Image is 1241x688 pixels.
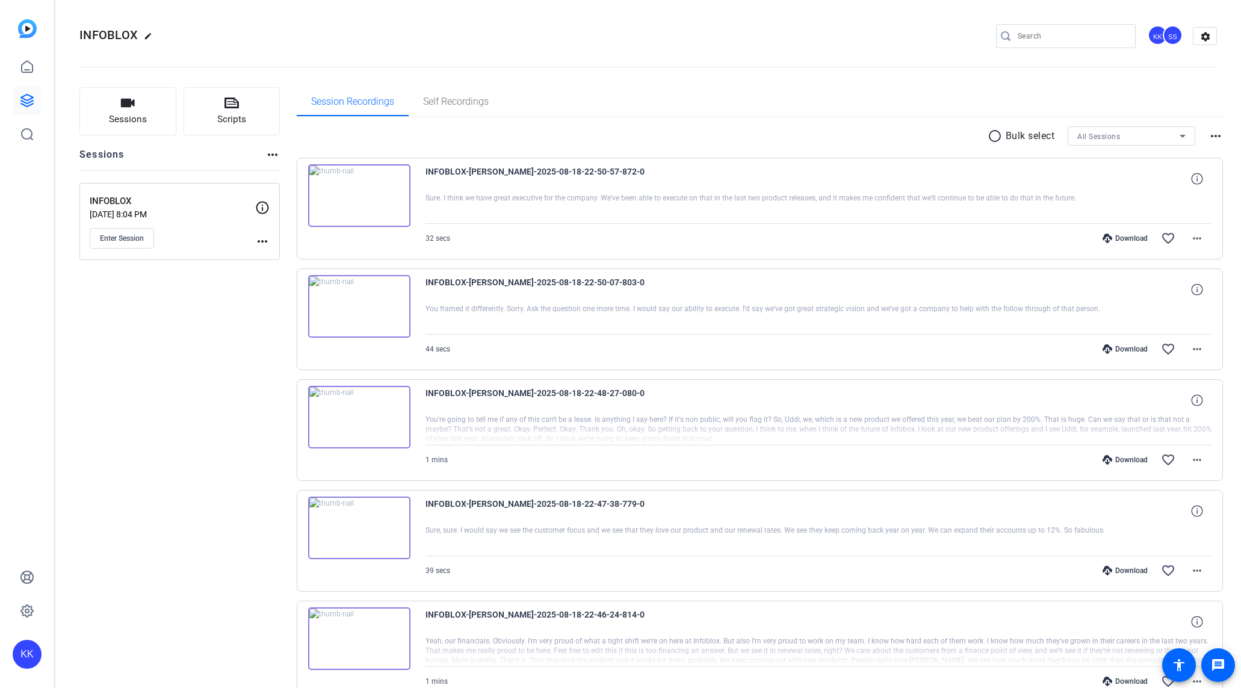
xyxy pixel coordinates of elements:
mat-icon: more_horiz [1190,342,1204,356]
img: thumb-nail [308,386,410,448]
button: Sessions [79,87,176,135]
span: INFOBLOX-[PERSON_NAME]-2025-08-18-22-50-07-803-0 [426,275,648,304]
span: Session Recordings [311,97,394,107]
mat-icon: settings [1193,28,1218,46]
input: Search [1018,29,1126,43]
mat-icon: radio_button_unchecked [988,129,1006,143]
p: INFOBLOX [90,194,255,208]
div: KK [13,640,42,669]
div: Download [1097,344,1154,354]
span: Enter Session [100,234,144,243]
mat-icon: accessibility [1172,658,1186,672]
div: Download [1097,677,1154,686]
div: Download [1097,566,1154,575]
mat-icon: more_horiz [1190,453,1204,467]
span: INFOBLOX-[PERSON_NAME]-2025-08-18-22-46-24-814-0 [426,607,648,636]
div: KK [1148,25,1168,45]
mat-icon: message [1211,658,1225,672]
div: Download [1097,234,1154,243]
span: Sessions [109,113,147,126]
p: [DATE] 8:04 PM [90,209,255,219]
span: 1 mins [426,456,448,464]
mat-icon: more_horiz [1209,129,1223,143]
span: INFOBLOX-[PERSON_NAME]-2025-08-18-22-48-27-080-0 [426,386,648,415]
span: INFOBLOX [79,28,138,42]
mat-icon: favorite_border [1161,453,1175,467]
mat-icon: more_horiz [265,147,280,162]
h2: Sessions [79,147,125,170]
mat-icon: favorite_border [1161,563,1175,578]
div: Download [1097,455,1154,465]
img: thumb-nail [308,164,410,227]
span: 32 secs [426,234,450,243]
span: Scripts [217,113,246,126]
p: Bulk select [1006,129,1055,143]
ngx-avatar: Kyle Kegley [1148,25,1169,46]
mat-icon: more_horiz [1190,231,1204,246]
mat-icon: edit [144,32,158,46]
img: thumb-nail [308,497,410,559]
span: 39 secs [426,566,450,575]
span: INFOBLOX-[PERSON_NAME]-2025-08-18-22-47-38-779-0 [426,497,648,525]
button: Enter Session [90,228,154,249]
mat-icon: favorite_border [1161,231,1175,246]
div: SS [1163,25,1183,45]
span: Self Recordings [423,97,489,107]
mat-icon: more_horiz [255,234,270,249]
img: blue-gradient.svg [18,19,37,38]
button: Scripts [184,87,280,135]
mat-icon: favorite_border [1161,342,1175,356]
ngx-avatar: Stephen Sadis [1163,25,1184,46]
span: 44 secs [426,345,450,353]
span: INFOBLOX-[PERSON_NAME]-2025-08-18-22-50-57-872-0 [426,164,648,193]
img: thumb-nail [308,607,410,670]
span: All Sessions [1077,132,1120,141]
img: thumb-nail [308,275,410,338]
mat-icon: more_horiz [1190,563,1204,578]
span: 1 mins [426,677,448,686]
